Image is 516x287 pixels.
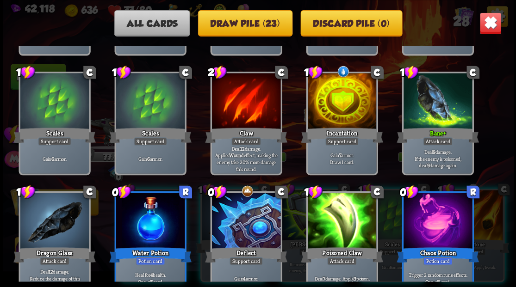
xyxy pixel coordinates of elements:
[118,155,183,162] p: Gain armor.
[112,184,131,199] div: 0
[205,126,287,145] div: Claw
[213,145,279,172] p: Deal damage. Applies effect, making the enemy take 20% more damage this round.
[309,152,374,165] p: Gain armor. Draw 1 card.
[179,185,192,198] div: R
[150,271,153,278] b: 4
[371,66,384,79] div: C
[136,257,165,265] div: Potion card
[405,271,470,278] p: Trigger 2 random rune effects.
[309,275,374,281] p: Deal damage. Apply poison.
[304,184,323,199] div: 1
[425,278,450,285] b: One-off card.
[198,10,292,37] button: Draw pile (23)
[39,257,69,265] div: Attack card
[229,257,262,265] div: Support card
[109,126,192,145] div: Scales
[147,155,150,162] b: 6
[83,66,96,79] div: C
[48,268,52,275] b: 12
[323,275,325,281] b: 7
[397,126,479,145] div: Bane+
[112,65,131,79] div: 1
[399,184,418,199] div: 0
[371,185,384,198] div: C
[109,245,192,264] div: Water Potion
[179,66,192,79] div: C
[205,245,287,264] div: Deflect
[300,10,402,37] button: Discard pile (0)
[325,137,358,146] div: Support card
[301,245,383,264] div: Poisoned Claw
[423,137,453,146] div: Attack card
[479,12,501,34] img: Close_Button.png
[275,66,288,79] div: C
[304,65,323,79] div: 1
[240,145,244,152] b: 12
[432,148,435,155] b: 9
[427,162,429,169] b: 9
[13,245,96,264] div: Dragon Glass
[16,65,35,79] div: 1
[13,126,96,145] div: Scales
[397,245,479,264] div: Chaos Potion
[37,137,71,146] div: Support card
[405,148,470,169] p: Deal damage. If the enemy is poisoned, deal damage again.
[22,155,87,162] p: Gain armor.
[208,65,227,79] div: 2
[423,257,453,265] div: Potion card
[118,271,183,278] p: Heal for health.
[83,185,96,198] div: C
[229,152,243,159] b: Wound
[339,152,341,159] b: 7
[231,137,261,146] div: Attack card
[336,65,349,78] img: Water rune - Heal 3 HP.
[213,275,279,281] p: Gain armor.
[354,275,356,281] b: 3
[243,275,246,281] b: 4
[16,184,35,199] div: 1
[399,65,418,79] div: 1
[133,137,167,146] div: Support card
[114,10,189,37] button: All cards
[275,185,288,198] div: C
[466,185,479,198] div: R
[327,257,357,265] div: Attack card
[208,184,227,199] div: 0
[466,66,479,79] div: C
[137,278,163,285] b: One-off card.
[241,184,254,197] img: Earth rune - Gain 5 armor.
[51,155,54,162] b: 6
[301,126,383,145] div: Incantation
